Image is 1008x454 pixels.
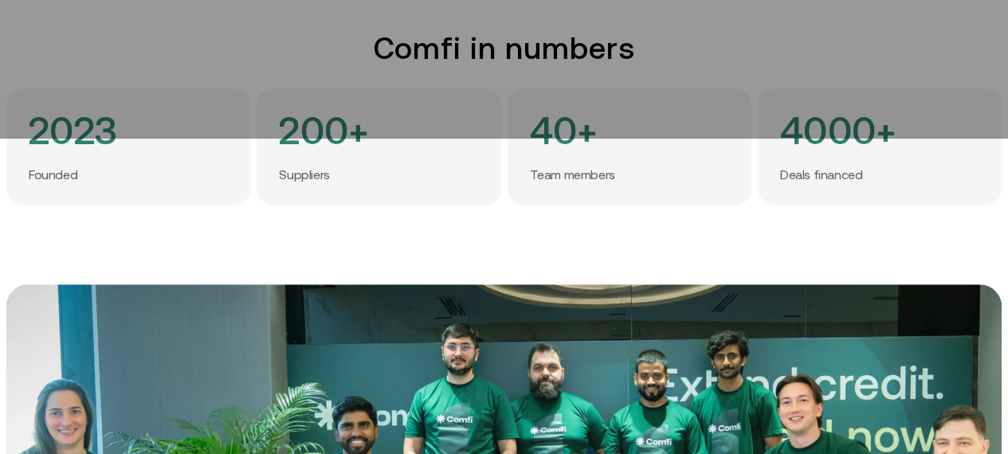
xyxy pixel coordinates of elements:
h4: 40+ [530,111,597,151]
h4: 2023 [29,111,118,151]
p: Team members [530,166,615,182]
p: Suppliers [279,166,329,182]
p: Founded [29,166,77,182]
h4: 4000+ [780,111,896,151]
p: Deals financed [780,166,862,182]
h4: 200+ [279,111,368,151]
